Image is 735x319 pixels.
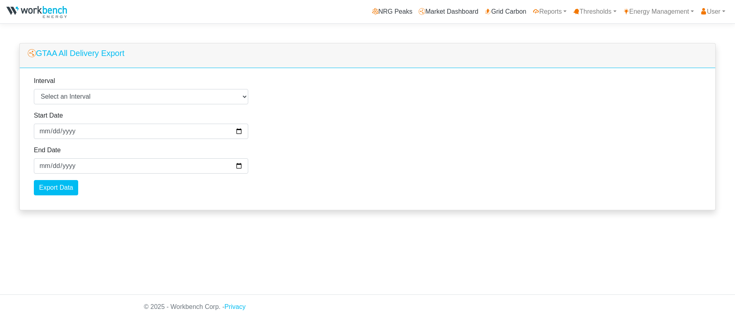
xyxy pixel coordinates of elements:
a: Grid Carbon [482,4,529,20]
img: NRGPeaks.png [6,6,67,18]
h5: GTAA All Delivery Export [28,48,125,58]
label: Interval [34,76,55,86]
input: Export Data [34,180,78,195]
label: Start Date [34,111,63,120]
a: Privacy [224,303,245,310]
a: Thresholds [570,4,619,20]
a: Market Dashboard [415,4,482,20]
div: © 2025 - Workbench Corp. - [138,295,597,319]
a: Energy Management [620,4,698,20]
a: User [697,4,729,20]
a: NRG Peaks [369,4,415,20]
label: End Date [34,145,61,155]
a: Reports [529,4,570,20]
